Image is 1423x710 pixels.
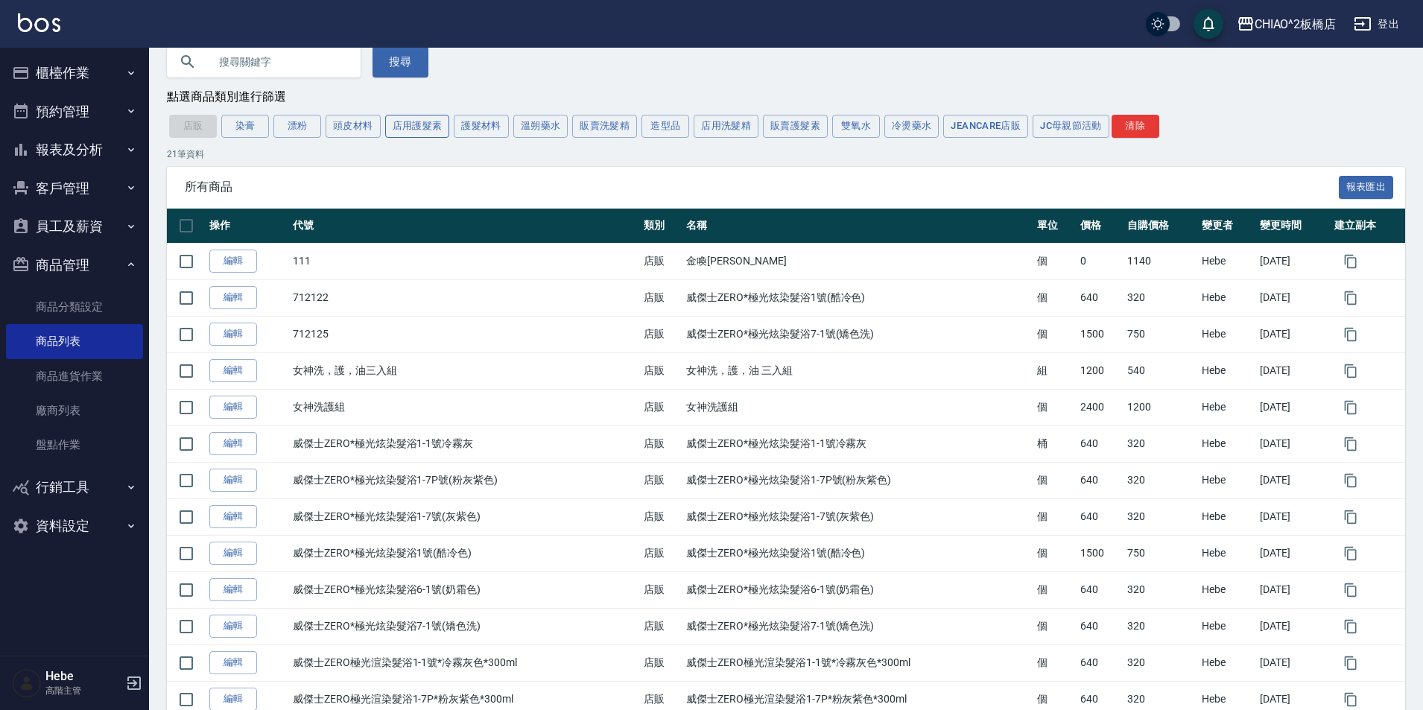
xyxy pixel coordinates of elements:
[6,393,143,428] a: 廠商列表
[1077,425,1123,462] td: 640
[1077,352,1123,389] td: 1200
[289,243,640,279] td: 111
[209,542,257,565] a: 編輯
[273,115,321,138] button: 漂粉
[1194,9,1223,39] button: save
[694,115,758,138] button: 店用洗髮精
[1123,389,1198,425] td: 1200
[1033,209,1076,244] th: 單位
[209,250,257,273] a: 編輯
[1033,498,1076,535] td: 個
[6,359,143,393] a: 商品進貨作業
[1077,498,1123,535] td: 640
[385,115,450,138] button: 店用護髮素
[1256,243,1331,279] td: [DATE]
[1033,608,1076,644] td: 個
[289,462,640,498] td: 威傑士ZERO*極光炫染髮浴1-7P號(粉灰紫色)
[1033,115,1109,138] button: JC母親節活動
[1123,462,1198,498] td: 320
[206,209,289,244] th: 操作
[1112,115,1159,138] button: 清除
[1123,535,1198,571] td: 750
[289,608,640,644] td: 威傑士ZERO*極光炫染髮浴7-1號(矯色洗)
[6,169,143,208] button: 客戶管理
[640,571,682,608] td: 店販
[185,180,1339,194] span: 所有商品
[289,535,640,571] td: 威傑士ZERO*極光炫染髮浴1號(酷冷色)
[1198,535,1257,571] td: Hebe
[289,644,640,681] td: 威傑士ZERO極光渲染髮浴1-1號*冷霧灰色*300ml
[1348,10,1405,38] button: 登出
[640,209,682,244] th: 類別
[289,389,640,425] td: 女神洗護組
[1198,571,1257,608] td: Hebe
[209,469,257,492] a: 編輯
[682,462,1033,498] td: 威傑士ZERO*極光炫染髮浴1-7P號(粉灰紫色)
[1123,352,1198,389] td: 540
[1231,9,1343,39] button: CHIAO^2板橋店
[209,505,257,528] a: 編輯
[209,578,257,601] a: 編輯
[1198,209,1257,244] th: 變更者
[1256,389,1331,425] td: [DATE]
[640,425,682,462] td: 店販
[1256,352,1331,389] td: [DATE]
[1033,243,1076,279] td: 個
[641,115,689,138] button: 造型品
[763,115,828,138] button: 販賣護髮素
[6,54,143,92] button: 櫃檯作業
[1256,498,1331,535] td: [DATE]
[1198,279,1257,316] td: Hebe
[6,290,143,324] a: 商品分類設定
[289,279,640,316] td: 712122
[1033,571,1076,608] td: 個
[640,279,682,316] td: 店販
[1033,316,1076,352] td: 個
[640,462,682,498] td: 店販
[1256,425,1331,462] td: [DATE]
[682,425,1033,462] td: 威傑士ZERO*極光炫染髮浴1-1號冷霧灰
[289,571,640,608] td: 威傑士ZERO*極光炫染髮浴6-1號(奶霜色)
[6,324,143,358] a: 商品列表
[1123,571,1198,608] td: 320
[682,243,1033,279] td: 金喚[PERSON_NAME]
[884,115,939,138] button: 冷燙藥水
[640,608,682,644] td: 店販
[209,396,257,419] a: 編輯
[682,316,1033,352] td: 威傑士ZERO*極光炫染髮浴7-1號(矯色洗)
[1255,15,1337,34] div: CHIAO^2板橋店
[640,498,682,535] td: 店販
[221,115,269,138] button: 染膏
[1077,608,1123,644] td: 640
[1033,644,1076,681] td: 個
[1123,316,1198,352] td: 750
[682,644,1033,681] td: 威傑士ZERO極光渲染髮浴1-1號*冷霧灰色*300ml
[1077,243,1123,279] td: 0
[682,571,1033,608] td: 威傑士ZERO*極光炫染髮浴6-1號(奶霜色)
[1033,462,1076,498] td: 個
[1123,498,1198,535] td: 320
[1123,209,1198,244] th: 自購價格
[1033,425,1076,462] td: 桶
[373,46,428,77] button: 搜尋
[682,209,1033,244] th: 名稱
[12,668,42,698] img: Person
[1123,644,1198,681] td: 320
[1123,243,1198,279] td: 1140
[1077,535,1123,571] td: 1500
[1256,279,1331,316] td: [DATE]
[209,42,349,82] input: 搜尋關鍵字
[45,669,121,684] h5: Hebe
[1077,462,1123,498] td: 640
[640,352,682,389] td: 店販
[1077,644,1123,681] td: 640
[1256,209,1331,244] th: 變更時間
[640,243,682,279] td: 店販
[1198,462,1257,498] td: Hebe
[209,432,257,455] a: 編輯
[640,316,682,352] td: 店販
[640,535,682,571] td: 店販
[289,352,640,389] td: 女神洗，護，油三入組
[6,246,143,285] button: 商品管理
[1077,279,1123,316] td: 640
